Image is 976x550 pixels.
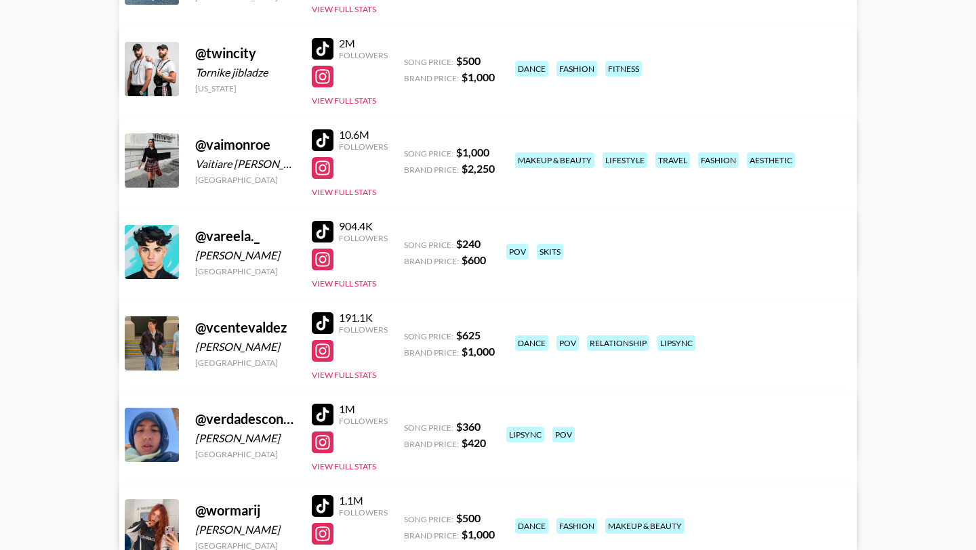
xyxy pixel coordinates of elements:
div: @ verdadesconhatim [195,410,296,427]
div: Tornike jibladze [195,66,296,79]
div: pov [552,427,575,442]
div: lifestyle [603,152,647,168]
div: 1.1M [339,494,388,507]
span: Song Price: [404,331,453,341]
strong: $ 500 [456,511,481,524]
span: Brand Price: [404,347,459,358]
div: Vaitiare [PERSON_NAME] [PERSON_NAME] [195,157,296,171]
div: fashion [556,61,597,77]
strong: $ 1,000 [462,345,495,358]
div: fitness [605,61,642,77]
span: Brand Price: [404,165,459,175]
div: 904.4K [339,219,388,233]
div: [GEOGRAPHIC_DATA] [195,266,296,276]
strong: $ 360 [456,420,481,433]
span: Song Price: [404,148,453,158]
div: [GEOGRAPHIC_DATA] [195,175,296,185]
span: Song Price: [404,240,453,250]
div: fashion [556,518,597,534]
span: Brand Price: [404,73,459,83]
div: [GEOGRAPHIC_DATA] [195,358,296,368]
div: @ vaimonroe [195,136,296,153]
div: dance [515,518,548,534]
span: Brand Price: [404,530,459,541]
div: pov [506,244,529,259]
div: Followers [339,233,388,243]
div: lipsync [657,335,695,351]
div: 191.1K [339,311,388,324]
div: dance [515,61,548,77]
strong: $ 2,250 [462,162,495,175]
strong: $ 1,000 [462,70,495,83]
div: @ twincity [195,45,296,62]
div: Followers [339,416,388,426]
div: travel [655,152,690,168]
button: View Full Stats [312,461,376,471]
div: lipsync [506,427,544,442]
div: 10.6M [339,128,388,142]
button: View Full Stats [312,278,376,289]
div: Followers [339,142,388,152]
div: Followers [339,507,388,517]
div: Followers [339,324,388,335]
strong: $ 500 [456,54,481,67]
span: Song Price: [404,57,453,67]
span: Song Price: [404,514,453,524]
strong: $ 240 [456,237,481,250]
div: @ vcentevaldez [195,319,296,336]
div: [GEOGRAPHIC_DATA] [195,449,296,459]
div: fashion [698,152,739,168]
span: Brand Price: [404,439,459,449]
span: Song Price: [404,423,453,433]
div: [PERSON_NAME] [195,431,296,445]
div: skits [537,244,563,259]
div: @ vareela._ [195,228,296,245]
button: View Full Stats [312,96,376,106]
strong: $ 625 [456,329,481,341]
div: [PERSON_NAME] [195,523,296,536]
div: dance [515,335,548,351]
button: View Full Stats [312,4,376,14]
strong: $ 1,000 [462,528,495,541]
div: [US_STATE] [195,83,296,93]
div: [PERSON_NAME] [195,249,296,262]
strong: $ 1,000 [456,146,489,158]
strong: $ 420 [462,436,486,449]
div: 1M [339,402,388,416]
button: View Full Stats [312,370,376,380]
div: aesthetic [747,152,795,168]
span: Brand Price: [404,256,459,266]
button: View Full Stats [312,187,376,197]
div: Followers [339,50,388,60]
div: [PERSON_NAME] [195,340,296,354]
div: pov [556,335,579,351]
div: makeup & beauty [605,518,685,534]
div: @ wormarij [195,502,296,519]
div: makeup & beauty [515,152,594,168]
div: 2M [339,37,388,50]
strong: $ 600 [462,253,486,266]
div: relationship [587,335,649,351]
